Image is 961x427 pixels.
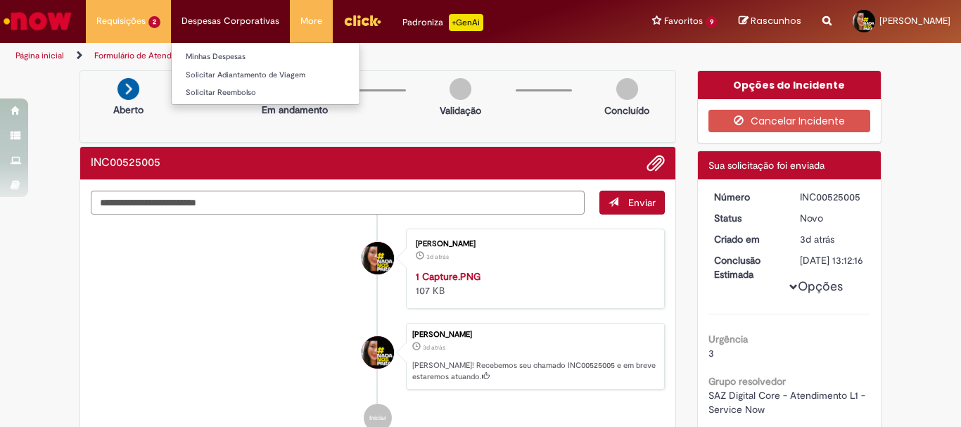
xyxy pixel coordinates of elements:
span: Favoritos [664,14,703,28]
a: Formulário de Atendimento [94,50,198,61]
button: Enviar [599,191,665,215]
b: Urgência [708,333,748,345]
time: 26/09/2025 10:12:16 [800,233,834,246]
div: Padroniza [402,14,483,31]
img: arrow-next.png [117,78,139,100]
a: 1 Capture.PNG [416,270,480,283]
div: [DATE] 13:12:16 [800,253,865,267]
time: 26/09/2025 10:12:16 [423,343,445,352]
p: +GenAi [449,14,483,31]
span: 9 [706,16,718,28]
span: SAZ Digital Core - Atendimento L1 - Service Now [708,389,868,416]
span: Sua solicitação foi enviada [708,159,825,172]
div: Michelle Cristine Da Silva Severino [362,336,394,369]
p: [PERSON_NAME]! Recebemos seu chamado INC00525005 e em breve estaremos atuando. [412,360,657,382]
img: img-circle-grey.png [450,78,471,100]
div: [PERSON_NAME] [416,240,650,248]
a: Solicitar Adiantamento de Viagem [172,68,359,83]
img: ServiceNow [1,7,74,35]
img: click_logo_yellow_360x200.png [343,10,381,31]
span: Despesas Corporativas [182,14,279,28]
div: Michelle Cristine Da Silva Severino [362,242,394,274]
li: Michelle Cristine Da Silva Severino [91,323,665,390]
span: More [300,14,322,28]
span: [PERSON_NAME] [879,15,950,27]
span: Requisições [96,14,146,28]
div: [PERSON_NAME] [412,331,657,339]
dt: Conclusão Estimada [704,253,790,281]
button: Adicionar anexos [647,154,665,172]
h2: INC00525005 Histórico de tíquete [91,157,160,170]
p: Validação [440,103,481,117]
div: 107 KB [416,269,650,298]
div: 26/09/2025 10:12:16 [800,232,865,246]
p: Em andamento [262,103,328,117]
ul: Trilhas de página [11,43,630,69]
a: Página inicial [15,50,64,61]
span: 3d atrás [426,253,449,261]
p: Concluído [604,103,649,117]
dt: Número [704,190,790,204]
a: Solicitar Reembolso [172,85,359,101]
img: img-circle-grey.png [616,78,638,100]
button: Cancelar Incidente [708,110,871,132]
a: Minhas Despesas [172,49,359,65]
div: INC00525005 [800,190,865,204]
p: Aberto [113,103,144,117]
dt: Criado em [704,232,790,246]
div: Novo [800,211,865,225]
div: Opções do Incidente [698,71,882,99]
span: 3 [708,347,714,359]
span: 3d atrás [423,343,445,352]
dt: Status [704,211,790,225]
span: Rascunhos [751,14,801,27]
time: 26/09/2025 10:12:12 [426,253,449,261]
span: 2 [148,16,160,28]
textarea: Digite sua mensagem aqui... [91,191,585,215]
span: Enviar [628,196,656,209]
a: Rascunhos [739,15,801,28]
b: Grupo resolvedor [708,375,786,388]
ul: Despesas Corporativas [171,42,360,105]
span: 3d atrás [800,233,834,246]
